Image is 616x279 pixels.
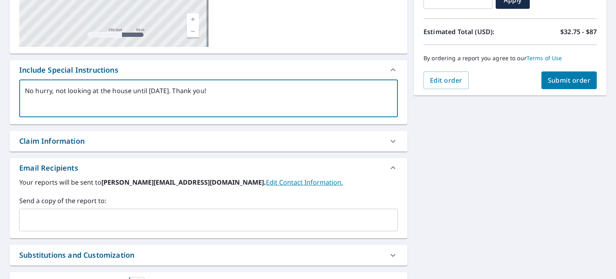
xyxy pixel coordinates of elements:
[19,136,85,147] div: Claim Information
[19,177,398,187] label: Your reports will be sent to
[19,250,134,261] div: Substitutions and Customization
[187,25,199,37] a: Current Level 17, Zoom Out
[430,76,462,85] span: Edit order
[19,196,398,206] label: Send a copy of the report to:
[10,60,407,79] div: Include Special Instructions
[423,55,597,62] p: By ordering a report you agree to our
[560,27,597,37] p: $32.75 - $87
[10,158,407,177] div: Email Recipients
[101,178,266,187] b: [PERSON_NAME][EMAIL_ADDRESS][DOMAIN_NAME].
[527,54,562,62] a: Terms of Use
[423,71,469,89] button: Edit order
[19,163,78,173] div: Email Recipients
[423,27,510,37] p: Estimated Total (USD):
[10,131,407,151] div: Claim Information
[19,65,118,75] div: Include Special Instructions
[266,178,343,187] a: EditContactInfo
[10,245,407,265] div: Substitutions and Customization
[187,13,199,25] a: Current Level 17, Zoom In
[25,87,392,110] textarea: No hurry, not looking at the house until [DATE]. Thank you!
[541,71,597,89] button: Submit order
[548,76,591,85] span: Submit order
